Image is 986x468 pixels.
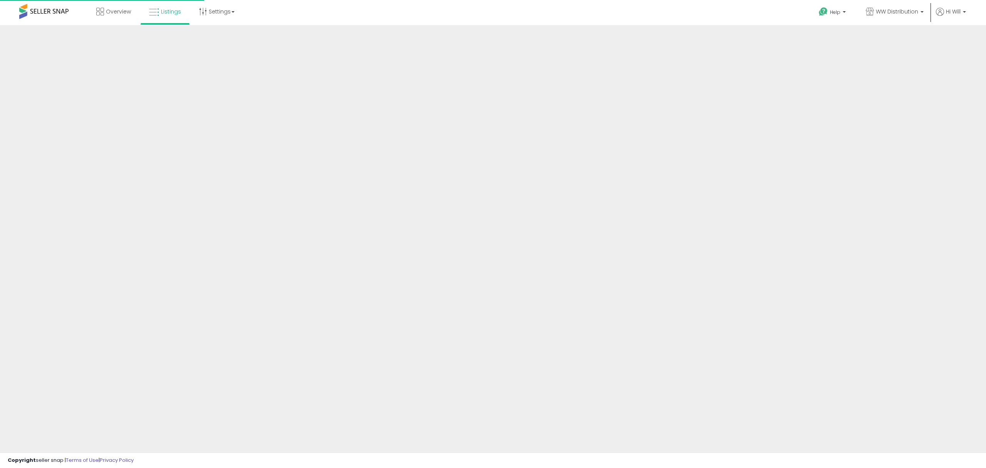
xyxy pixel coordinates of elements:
[161,8,181,15] span: Listings
[876,8,918,15] span: WW Distribution
[946,8,961,15] span: Hi Will
[936,8,966,25] a: Hi Will
[813,1,854,25] a: Help
[106,8,131,15] span: Overview
[818,7,828,17] i: Get Help
[830,9,840,15] span: Help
